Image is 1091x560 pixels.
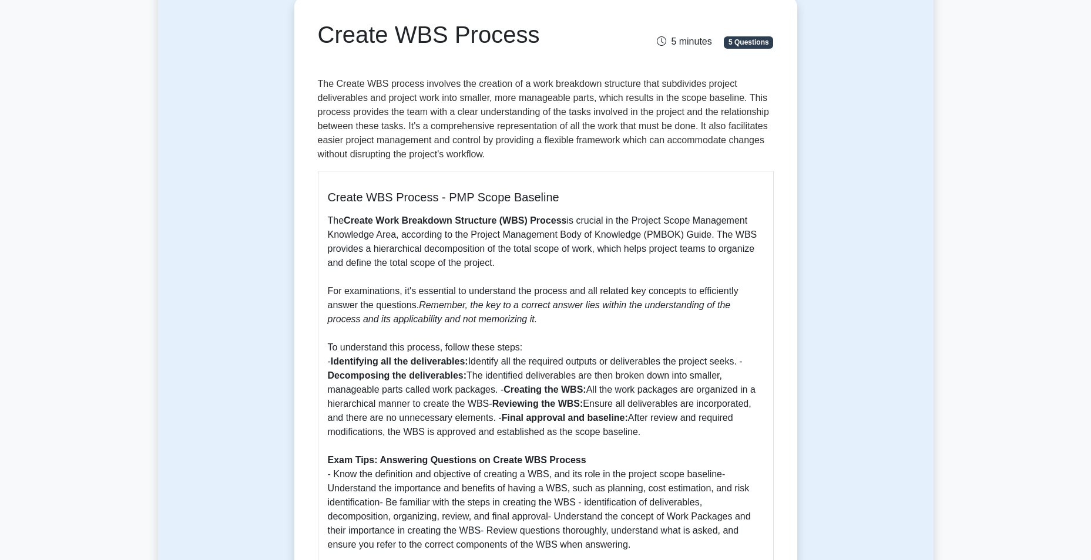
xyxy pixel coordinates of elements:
p: The is crucial in the Project Scope Management Knowledge Area, according to the Project Managemen... [328,214,764,552]
b: Create Work Breakdown Structure (WBS) Process [344,215,566,225]
h5: Create WBS Process - PMP Scope Baseline [328,190,764,204]
span: 5 Questions [724,36,773,48]
span: 5 minutes [657,36,711,46]
b: Final approval and baseline: [502,413,628,423]
b: Identifying all the deliverables: [331,356,468,366]
b: Decomposing the deliverables: [328,370,467,380]
b: Creating the WBS: [503,384,586,394]
h1: Create WBS Process [318,21,617,49]
i: Remember, the key to a correct answer lies within the understanding of the process and its applic... [328,300,731,324]
b: Reviewing the WBS: [492,399,583,409]
p: The Create WBS process involves the creation of a work breakdown structure that subdivides projec... [318,77,774,161]
b: Exam Tips: Answering Questions on Create WBS Process [328,455,586,465]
